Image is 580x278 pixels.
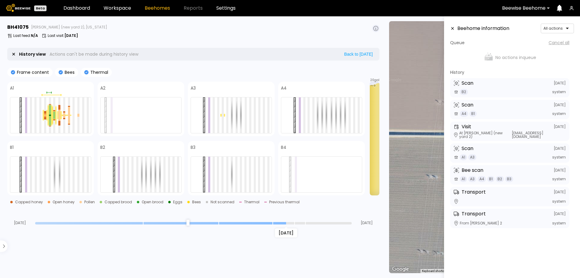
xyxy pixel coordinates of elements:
button: Keyboard shortcuts [422,269,448,273]
div: Capped brood [105,200,132,204]
h3: Transport [462,211,486,216]
div: Previous thermal [269,200,300,204]
h4: B2 [100,145,105,149]
a: Beehomes [145,6,170,11]
div: Eggs [173,200,182,204]
span: system [552,221,566,225]
p: Last visit : [48,34,78,38]
h4: B4 [281,145,286,149]
span: B2 [496,176,504,182]
span: A1 [460,176,467,182]
div: At [PERSON_NAME] (new yard 2) [454,131,566,139]
span: [DATE] [554,168,566,172]
h3: Scan [462,146,473,151]
span: A4 [460,111,468,117]
div: Pollen [84,200,95,204]
span: Cancel all [549,41,569,45]
p: Last feed : [13,34,38,38]
span: [DATE] [554,103,566,107]
span: [DATE] [554,81,566,85]
span: B1 [487,176,495,182]
p: Frame content [15,70,49,74]
span: system [552,200,566,203]
span: [DATE] [554,212,566,216]
div: From [PERSON_NAME] 2 [454,221,566,226]
span: A4 [478,176,486,182]
h4: History [450,70,464,74]
a: Settings [216,6,236,11]
p: Bees [63,70,75,74]
span: 20 gal [370,79,379,82]
span: Reports [184,6,203,11]
h4: A4 [281,86,287,90]
span: A3 [468,176,476,182]
div: Open brood [142,200,163,204]
b: [DATE] [64,33,78,38]
h3: Bee scan [462,168,483,173]
div: Beta [34,5,47,11]
span: B3 [505,176,513,182]
a: Workspace [104,6,131,11]
img: Google [391,265,411,273]
h4: A2 [100,86,105,90]
div: Not scanned [211,200,234,204]
span: system [552,155,566,159]
span: system [552,90,566,94]
b: N/A [31,33,38,38]
h3: Scan [462,81,473,86]
div: Open honey [53,200,75,204]
h3: BH 41075 [7,25,29,30]
h4: B3 [191,145,195,149]
span: A3 [468,154,476,160]
span: [DATE] [554,147,566,150]
div: Bees [192,200,201,204]
span: system [552,112,566,116]
span: [DATE] [7,221,33,225]
div: No actions in queue [450,48,569,67]
span: [DATE] [554,125,566,129]
h4: Queue [450,41,465,45]
h3: Visit [462,124,471,129]
p: Thermal [89,70,108,74]
button: Back to [DATE] [342,51,375,57]
p: History view [19,52,46,56]
span: [DATE] [354,221,379,225]
div: Capped honey [15,200,43,204]
span: system [552,177,566,181]
span: B2 [460,89,468,95]
img: Beewise logo [6,4,31,12]
h3: Transport [462,190,486,195]
h3: Scan [462,103,473,107]
span: [EMAIL_ADDRESS][DOMAIN_NAME] [512,131,566,139]
p: Actions can't be made during history view [50,52,138,56]
h4: A1 [10,86,14,90]
div: [DATE] [275,228,297,237]
div: Thermal [244,200,259,204]
h4: A3 [191,86,196,90]
h3: Beehome information [457,26,509,31]
span: B1 [469,111,477,117]
a: Dashboard [63,6,90,11]
span: [DATE] [554,190,566,194]
h4: B1 [10,145,14,149]
a: Open this area in Google Maps (opens a new window) [391,265,411,273]
span: A1 [460,154,467,160]
span: [PERSON_NAME] (new yard 2), [US_STATE] [31,25,107,29]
